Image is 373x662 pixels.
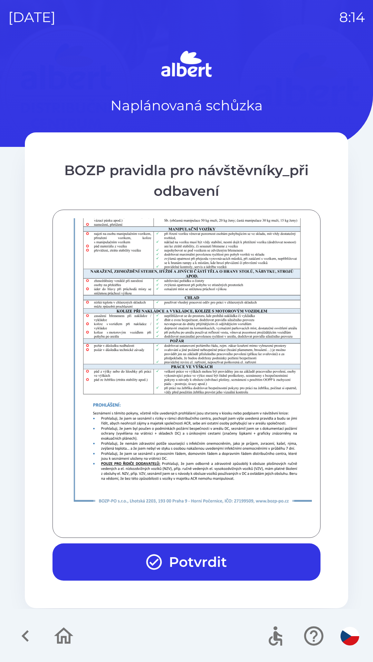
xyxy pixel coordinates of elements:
p: 8:14 [339,7,365,28]
button: Potvrdit [52,543,321,581]
img: cs flag [341,627,359,645]
p: Naplánovaná schůzka [111,95,263,116]
p: [DATE] [8,7,56,28]
div: BOZP pravidla pro návštěvníky_při odbavení [52,160,321,201]
img: t5iKY4Cocv4gECBCogIEgBgIECBAgQIAAAQIEDAQNECBAgAABAgQIECCwAh4EVRAgQIAAAQIECBAg4EHQAAECBAgQIECAAAEC... [61,132,329,510]
img: Logo [25,48,348,81]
